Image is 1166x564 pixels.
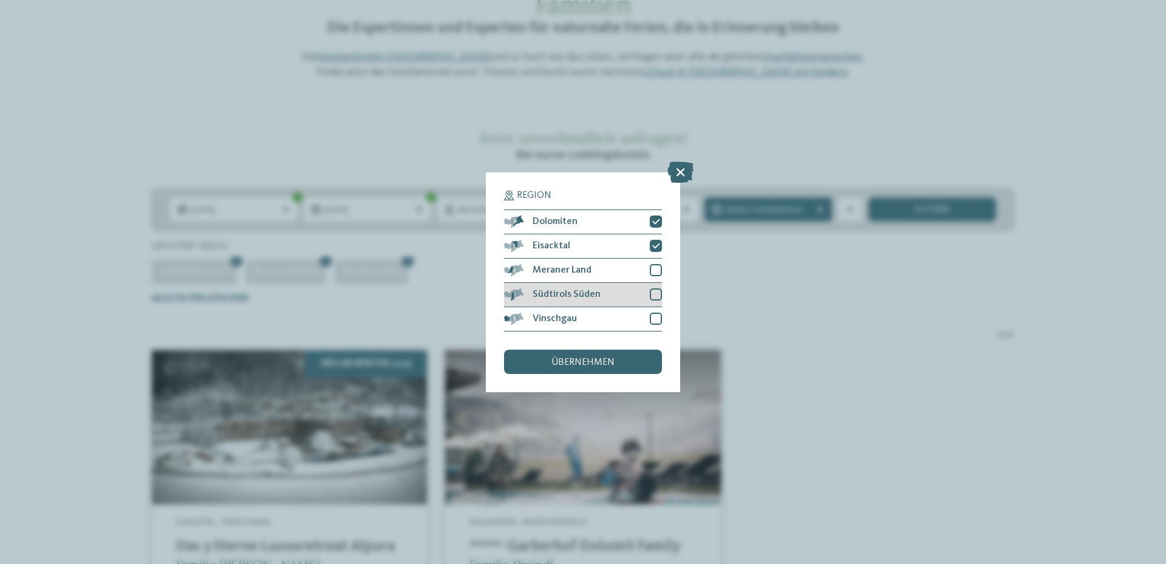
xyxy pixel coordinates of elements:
[533,217,578,226] span: Dolomiten
[533,290,601,299] span: Südtirols Süden
[533,241,570,251] span: Eisacktal
[551,358,615,367] span: übernehmen
[517,191,551,200] span: Region
[533,265,592,275] span: Meraner Land
[533,314,577,324] span: Vinschgau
